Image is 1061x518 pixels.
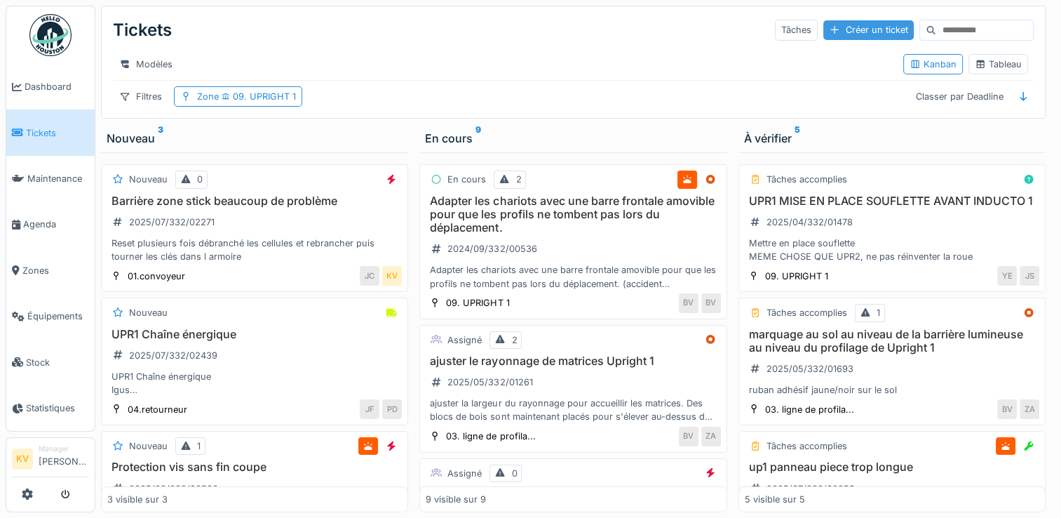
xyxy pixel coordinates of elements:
span: Dashboard [25,80,89,93]
span: Agenda [23,218,89,231]
div: 2025/05/332/01693 [766,362,853,376]
a: KV Manager[PERSON_NAME] [12,444,89,477]
div: Tâches accomplies [766,306,847,319]
div: Assigné [447,467,482,480]
div: Nouveau [129,439,168,453]
div: 5 visible sur 5 [745,493,805,506]
a: Statistiques [6,385,95,431]
div: 2025/05/332/01261 [447,376,532,389]
div: 09. UPRIGHT 1 [446,296,509,310]
div: À vérifier [744,130,1040,147]
h3: Protection vis sans fin coupe [107,460,402,474]
h3: Barrière zone stick beaucoup de problème [107,194,402,208]
a: Stock [6,339,95,385]
div: BV [679,293,698,313]
div: 2024/09/332/00536 [447,242,536,255]
div: 1 [197,439,201,453]
div: En cours [447,173,486,186]
div: KV [382,266,402,286]
div: 1 [877,306,880,319]
div: UPR1 Chaîne énergique Igus E4.32.01 (1.4) E4.32.02.125 (2.4) [107,370,402,397]
div: ajuster la largeur du rayonnage pour accueillir les matrices. Des blocs de bois sont maintenant p... [426,397,720,423]
div: ZA [701,427,721,446]
div: Nouveau [129,306,168,319]
h3: Adapter les chariots avec une barre frontale amovible pour que les profils ne tombent pas lors du... [426,194,720,235]
div: 01.convoyeur [128,270,185,283]
h3: ajuster le rayonnage de matrices Upright 1 [426,354,720,368]
div: Manager [39,444,89,454]
div: 2 [511,333,517,347]
sup: 3 [158,130,163,147]
div: ruban adhésif jaune/noir sur le sol [745,383,1039,397]
div: PD [382,399,402,419]
sup: 5 [795,130,800,147]
a: Tickets [6,109,95,155]
div: 2025/07/332/02259 [766,482,855,496]
li: KV [12,449,33,470]
li: [PERSON_NAME] [39,444,89,474]
a: Équipements [6,293,95,339]
div: BV [701,293,721,313]
a: Dashboard [6,64,95,109]
div: 9 visible sur 9 [426,493,486,506]
img: Badge_color-CXgf-gQk.svg [29,14,72,56]
div: 2 [515,173,521,186]
div: Tableau [975,58,1022,71]
sup: 9 [475,130,481,147]
div: Tickets [113,12,172,48]
div: 2025/08/332/02500 [129,482,218,496]
div: JF [360,399,379,419]
span: Zones [22,264,89,277]
div: En cours [425,130,721,147]
h3: up1 panneau piece trop longue [745,460,1039,474]
div: Modèles [113,54,179,74]
div: Classer par Deadline [910,86,1010,107]
h3: UPR1 MISE EN PLACE SOUFLETTE AVANT INDUCTO 1 [745,194,1039,208]
div: BV [997,399,1017,419]
div: Assigné [447,333,482,347]
div: Nouveau [129,173,168,186]
div: Mettre en place souflette MEME CHOSE QUE UPR2, ne pas réinventer la roue [745,237,1039,263]
div: ZA [1020,399,1039,419]
span: Statistiques [26,401,89,415]
div: 2025/04/332/01478 [766,215,853,229]
span: Maintenance [27,172,89,185]
div: Zone [197,90,296,103]
div: Tâches accomplies [766,439,847,453]
div: 0 [197,173,203,186]
a: Maintenance [6,156,95,201]
span: Stock [26,356,89,369]
div: YE [997,266,1017,286]
div: JC [360,266,379,286]
div: Kanban [910,58,957,71]
span: Tickets [26,126,89,140]
a: Zones [6,248,95,293]
div: 09. UPRIGHT 1 [765,270,828,283]
div: JS [1020,266,1039,286]
div: Nouveau [107,130,403,147]
span: 09. UPRIGHT 1 [219,91,296,102]
h3: UPR1 Chaîne énergique [107,328,402,341]
div: 2025/07/332/02439 [129,349,217,362]
div: BV [679,427,698,446]
div: Tâches accomplies [766,173,847,186]
div: 04.retourneur [128,403,187,416]
div: 3 visible sur 3 [107,493,168,506]
div: Créer un ticket [823,20,914,39]
a: Agenda [6,201,95,247]
div: Filtres [113,86,168,107]
span: Équipements [27,310,89,323]
div: 2025/07/332/02271 [129,215,215,229]
div: Reset plusieurs fois débranché les cellules et rebrancher puis tourner les clés dans l armoire [107,237,402,263]
div: 03. ligne de profila... [765,403,854,416]
div: Adapter les chariots avec une barre frontale amovible pour que les profils ne tombent pas lors du... [426,263,720,290]
h3: marquage au sol au niveau de la barrière lumineuse au niveau du profilage de Upright 1 [745,328,1039,354]
div: Tâches [775,20,818,40]
div: 0 [511,467,517,480]
div: 03. ligne de profila... [446,430,535,443]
